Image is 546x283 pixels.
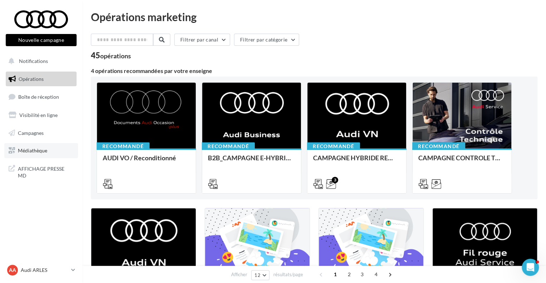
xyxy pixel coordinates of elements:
[522,259,539,276] iframe: Intercom live chat
[6,263,77,277] a: AA Audi ARLES
[4,143,78,158] a: Médiathèque
[18,147,47,153] span: Médiathèque
[418,154,506,169] div: CAMPAGNE CONTROLE TECHNIQUE 25€ OCTOBRE
[91,52,131,59] div: 45
[231,271,247,278] span: Afficher
[100,53,131,59] div: opérations
[330,269,341,280] span: 1
[91,11,537,22] div: Opérations marketing
[356,269,368,280] span: 3
[412,142,465,150] div: Recommandé
[4,161,78,182] a: AFFICHAGE PRESSE MD
[97,142,150,150] div: Recommandé
[4,89,78,104] a: Boîte de réception
[202,142,255,150] div: Recommandé
[208,154,295,169] div: B2B_CAMPAGNE E-HYBRID OCTOBRE
[6,34,77,46] button: Nouvelle campagne
[251,270,269,280] button: 12
[307,142,360,150] div: Recommandé
[332,177,338,183] div: 3
[19,76,44,82] span: Opérations
[4,108,78,123] a: Visibilité en ligne
[313,154,400,169] div: CAMPAGNE HYBRIDE RECHARGEABLE
[18,130,44,136] span: Campagnes
[174,34,230,46] button: Filtrer par canal
[19,58,48,64] span: Notifications
[19,112,58,118] span: Visibilité en ligne
[18,164,74,179] span: AFFICHAGE PRESSE MD
[4,72,78,87] a: Opérations
[4,54,75,69] button: Notifications
[370,269,382,280] span: 4
[4,126,78,141] a: Campagnes
[103,154,190,169] div: AUDI VO / Reconditionné
[91,68,537,74] div: 4 opérations recommandées par votre enseigne
[234,34,299,46] button: Filtrer par catégorie
[9,267,16,274] span: AA
[254,272,260,278] span: 12
[21,267,68,274] p: Audi ARLES
[18,94,59,100] span: Boîte de réception
[343,269,355,280] span: 2
[273,271,303,278] span: résultats/page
